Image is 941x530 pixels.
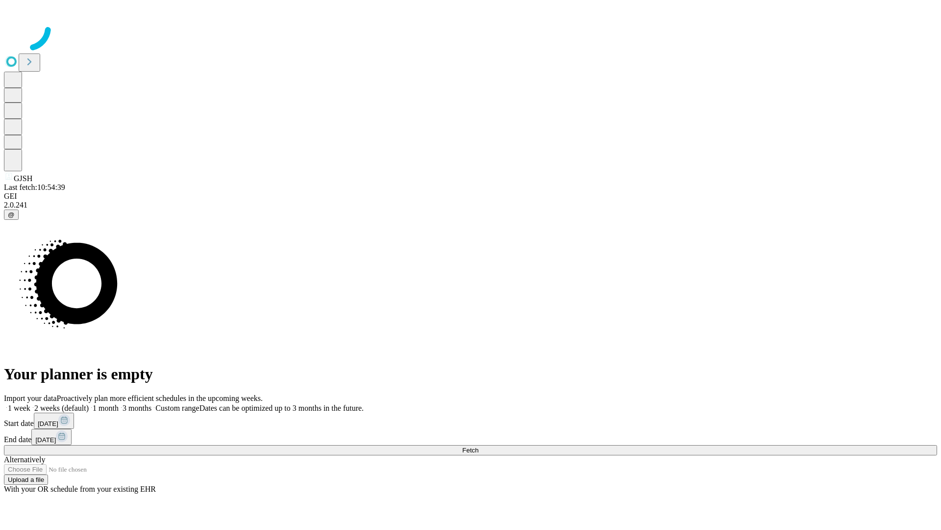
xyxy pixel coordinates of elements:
[4,485,156,493] span: With your OR schedule from your existing EHR
[4,210,19,220] button: @
[31,429,72,445] button: [DATE]
[4,183,65,191] span: Last fetch: 10:54:39
[4,365,937,383] h1: Your planner is empty
[462,447,478,454] span: Fetch
[4,201,937,210] div: 2.0.241
[155,404,199,412] span: Custom range
[38,420,58,427] span: [DATE]
[199,404,364,412] span: Dates can be optimized up to 3 months in the future.
[4,455,45,464] span: Alternatively
[4,192,937,201] div: GEI
[93,404,119,412] span: 1 month
[4,394,57,402] span: Import your data
[4,475,48,485] button: Upload a file
[4,429,937,445] div: End date
[34,404,89,412] span: 2 weeks (default)
[8,211,15,218] span: @
[35,436,56,444] span: [DATE]
[123,404,151,412] span: 3 months
[8,404,30,412] span: 1 week
[4,445,937,455] button: Fetch
[4,413,937,429] div: Start date
[34,413,74,429] button: [DATE]
[57,394,263,402] span: Proactively plan more efficient schedules in the upcoming weeks.
[14,174,32,183] span: GJSH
